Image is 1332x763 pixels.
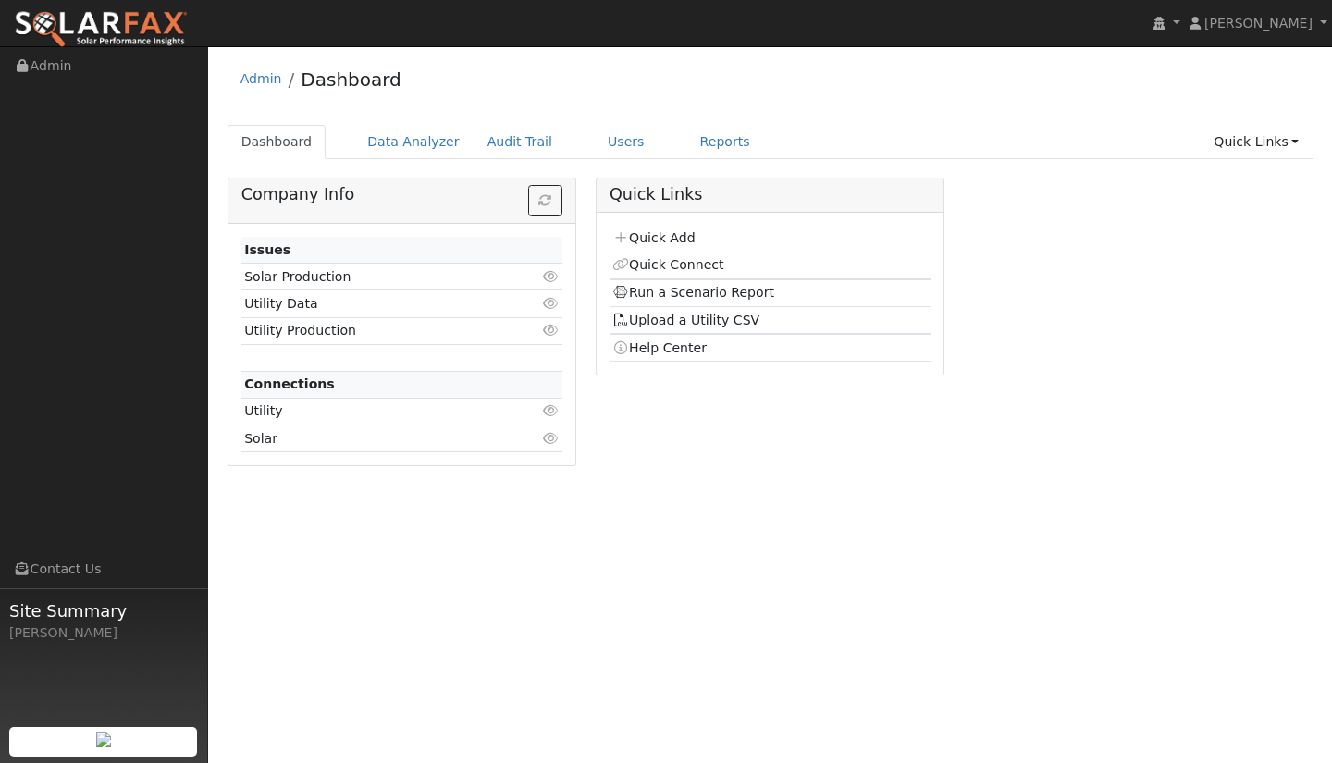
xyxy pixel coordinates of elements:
a: Dashboard [301,68,401,91]
i: Click to view [543,432,560,445]
h5: Quick Links [610,185,931,204]
span: [PERSON_NAME] [1204,16,1313,31]
a: Quick Add [612,230,695,245]
a: Quick Links [1200,125,1313,159]
a: Upload a Utility CSV [612,313,759,327]
img: retrieve [96,732,111,747]
a: Users [594,125,659,159]
td: Utility Production [241,317,511,344]
td: Solar Production [241,264,511,290]
h5: Company Info [241,185,562,204]
strong: Issues [244,242,290,257]
a: Dashboard [228,125,327,159]
span: Site Summary [9,598,198,623]
img: SolarFax [14,10,188,49]
strong: Connections [244,376,335,391]
a: Audit Trail [474,125,566,159]
a: Run a Scenario Report [612,285,774,300]
i: Click to view [543,324,560,337]
div: [PERSON_NAME] [9,623,198,643]
td: Solar [241,425,511,452]
a: Quick Connect [612,257,723,272]
i: Click to view [543,270,560,283]
a: Help Center [612,340,707,355]
td: Utility [241,398,511,425]
a: Data Analyzer [353,125,474,159]
td: Utility Data [241,290,511,317]
i: Click to view [543,297,560,310]
a: Reports [686,125,764,159]
a: Admin [240,71,282,86]
i: Click to view [543,404,560,417]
